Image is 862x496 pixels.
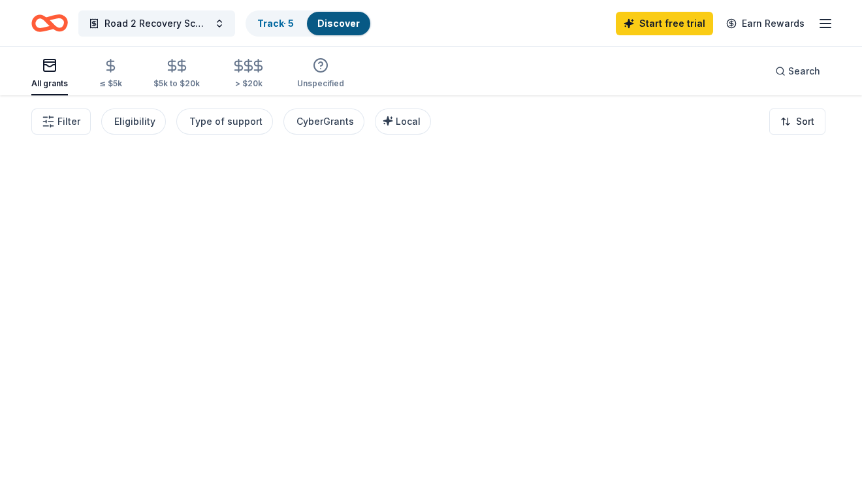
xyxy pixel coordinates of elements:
[297,78,344,89] div: Unspecified
[176,108,273,135] button: Type of support
[231,78,266,89] div: > $20k
[788,63,820,79] span: Search
[101,108,166,135] button: Eligibility
[296,114,354,129] div: CyberGrants
[31,108,91,135] button: Filter
[31,8,68,39] a: Home
[153,78,200,89] div: $5k to $20k
[283,108,364,135] button: CyberGrants
[396,116,421,127] span: Local
[246,10,372,37] button: Track· 5Discover
[31,78,68,89] div: All grants
[104,16,209,31] span: Road 2 Recovery Scholarship Program
[231,53,266,95] button: > $20k
[765,58,831,84] button: Search
[297,52,344,95] button: Unspecified
[78,10,235,37] button: Road 2 Recovery Scholarship Program
[99,53,122,95] button: ≤ $5k
[31,52,68,95] button: All grants
[99,78,122,89] div: ≤ $5k
[114,114,155,129] div: Eligibility
[317,18,360,29] a: Discover
[769,108,825,135] button: Sort
[257,18,294,29] a: Track· 5
[57,114,80,129] span: Filter
[616,12,713,35] a: Start free trial
[189,114,263,129] div: Type of support
[153,53,200,95] button: $5k to $20k
[375,108,431,135] button: Local
[718,12,812,35] a: Earn Rewards
[796,114,814,129] span: Sort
